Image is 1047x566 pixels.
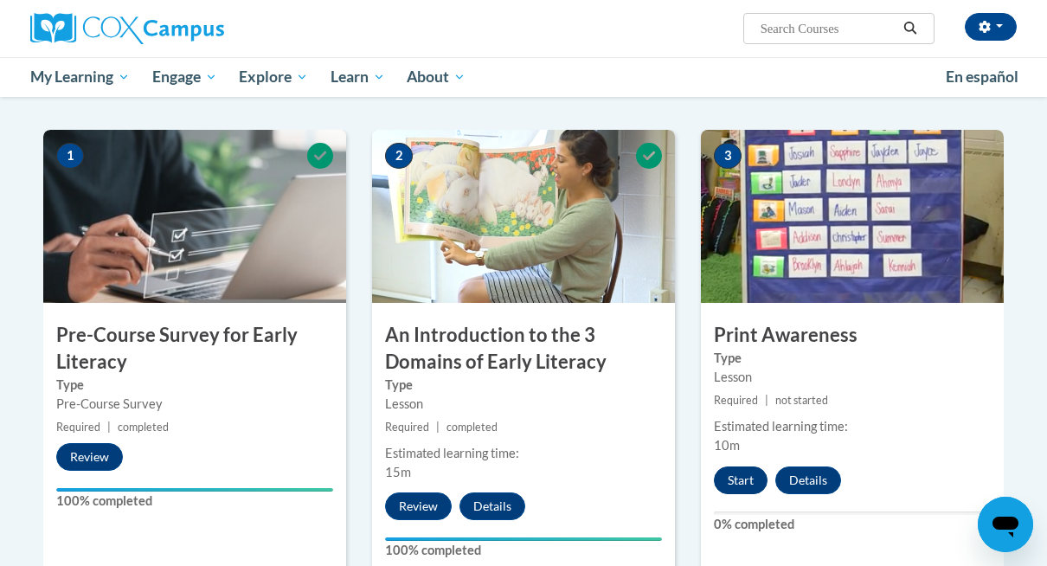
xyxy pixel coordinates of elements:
div: Estimated learning time: [714,417,991,436]
span: 15m [385,465,411,479]
button: Details [775,466,841,494]
label: 0% completed [714,515,991,534]
button: Search [897,18,923,39]
span: Required [56,421,100,434]
button: Details [459,492,525,520]
img: Course Image [701,130,1004,303]
a: Learn [319,57,396,97]
span: 2 [385,143,413,169]
input: Search Courses [759,18,897,39]
a: About [396,57,478,97]
span: Required [385,421,429,434]
span: | [436,421,440,434]
img: Course Image [372,130,675,303]
span: Learn [331,67,385,87]
div: Estimated learning time: [385,444,662,463]
span: Required [714,394,758,407]
button: Review [385,492,452,520]
button: Review [56,443,123,471]
a: Cox Campus [30,13,342,44]
iframe: Button to launch messaging window [978,497,1033,552]
span: Engage [152,67,217,87]
span: | [107,421,111,434]
img: Course Image [43,130,346,303]
button: Account Settings [965,13,1017,41]
div: Your progress [385,537,662,541]
a: Explore [228,57,319,97]
label: Type [385,376,662,395]
span: | [765,394,768,407]
span: completed [118,421,169,434]
label: 100% completed [385,541,662,560]
span: Explore [239,67,308,87]
span: 10m [714,438,740,453]
div: Lesson [385,395,662,414]
a: Engage [141,57,228,97]
div: Main menu [17,57,1030,97]
button: Start [714,466,768,494]
span: 1 [56,143,84,169]
h3: An Introduction to the 3 Domains of Early Literacy [372,322,675,376]
a: My Learning [19,57,141,97]
span: not started [775,394,828,407]
img: Cox Campus [30,13,224,44]
h3: Print Awareness [701,322,1004,349]
label: 100% completed [56,492,333,511]
div: Lesson [714,368,991,387]
label: Type [56,376,333,395]
label: Type [714,349,991,368]
span: About [407,67,466,87]
div: Your progress [56,488,333,492]
span: My Learning [30,67,130,87]
div: Pre-Course Survey [56,395,333,414]
span: En español [946,68,1018,86]
span: completed [446,421,498,434]
h3: Pre-Course Survey for Early Literacy [43,322,346,376]
a: En español [935,59,1030,95]
span: 3 [714,143,742,169]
